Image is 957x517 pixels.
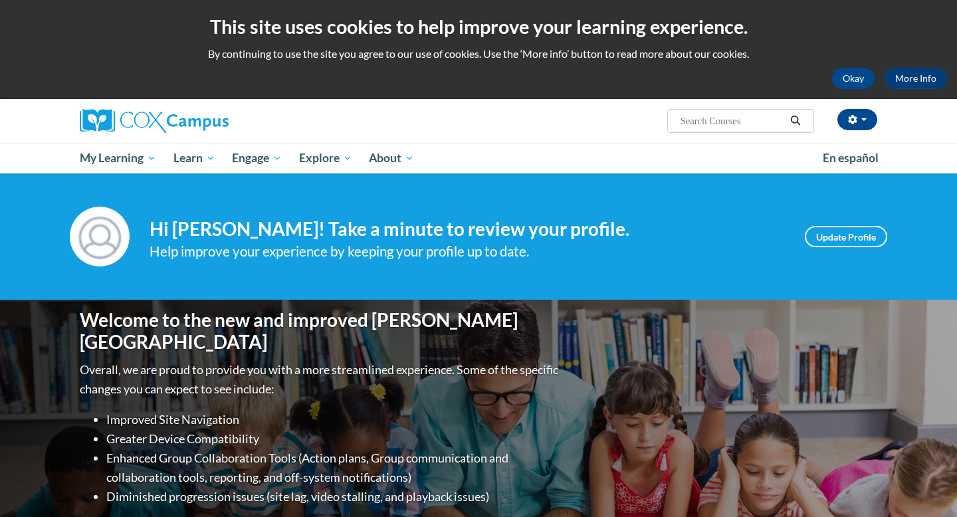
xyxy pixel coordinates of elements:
[361,143,423,173] a: About
[805,226,887,247] a: Update Profile
[80,309,562,354] h1: Welcome to the new and improved [PERSON_NAME][GEOGRAPHIC_DATA]
[232,150,282,166] span: Engage
[885,68,947,89] a: More Info
[60,143,897,173] div: Main menu
[80,150,156,166] span: My Learning
[173,150,215,166] span: Learn
[369,150,414,166] span: About
[150,218,785,241] h4: Hi [PERSON_NAME]! Take a minute to review your profile.
[823,151,879,165] span: En español
[299,150,352,166] span: Explore
[786,113,805,129] button: Search
[679,113,786,129] input: Search Courses
[80,109,332,133] a: Cox Campus
[10,13,947,40] h2: This site uses cookies to help improve your learning experience.
[10,47,947,61] p: By continuing to use the site you agree to our use of cookies. Use the ‘More info’ button to read...
[106,487,562,506] li: Diminished progression issues (site lag, video stalling, and playback issues)
[106,429,562,449] li: Greater Device Compatibility
[150,241,785,262] div: Help improve your experience by keeping your profile up to date.
[80,360,562,399] p: Overall, we are proud to provide you with a more streamlined experience. Some of the specific cha...
[223,143,290,173] a: Engage
[832,68,875,89] button: Okay
[904,464,946,506] iframe: Button to launch messaging window
[106,410,562,429] li: Improved Site Navigation
[837,109,877,130] button: Account Settings
[106,449,562,487] li: Enhanced Group Collaboration Tools (Action plans, Group communication and collaboration tools, re...
[814,144,887,172] a: En español
[70,207,130,266] img: Profile Image
[290,143,361,173] a: Explore
[80,109,229,133] img: Cox Campus
[71,143,165,173] a: My Learning
[165,143,224,173] a: Learn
